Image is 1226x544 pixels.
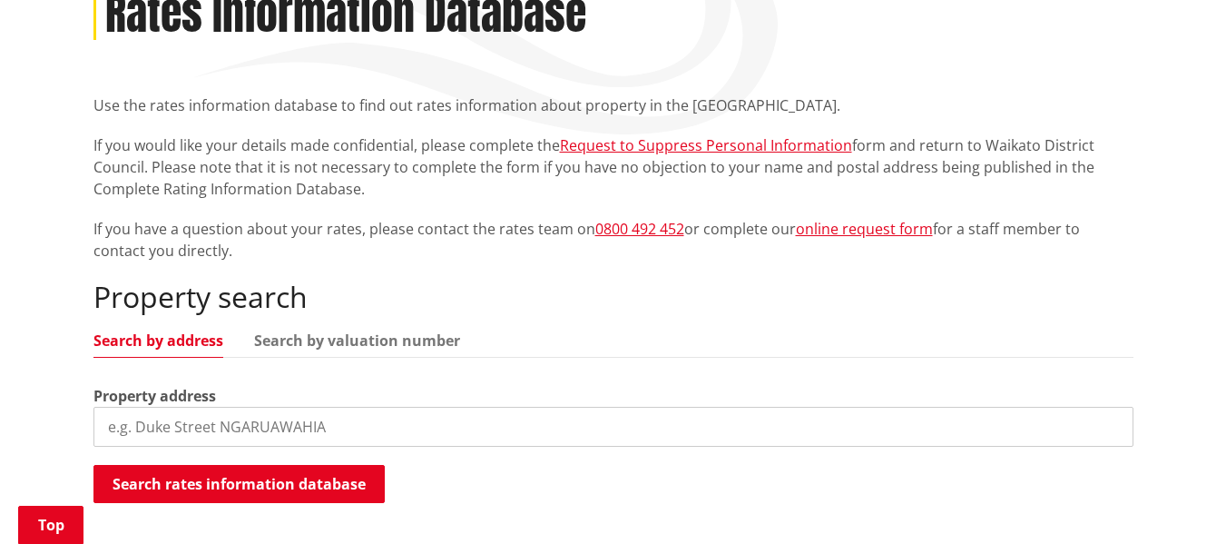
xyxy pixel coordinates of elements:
a: online request form [796,219,933,239]
a: Top [18,506,83,544]
p: If you would like your details made confidential, please complete the form and return to Waikato ... [93,134,1133,200]
label: Property address [93,385,216,407]
input: e.g. Duke Street NGARUAWAHIA [93,407,1133,447]
a: Search by valuation number [254,333,460,348]
p: Use the rates information database to find out rates information about property in the [GEOGRAPHI... [93,94,1133,116]
iframe: Messenger Launcher [1143,468,1208,533]
button: Search rates information database [93,465,385,503]
a: 0800 492 452 [595,219,684,239]
a: Search by address [93,333,223,348]
a: Request to Suppress Personal Information [560,135,852,155]
h2: Property search [93,280,1133,314]
p: If you have a question about your rates, please contact the rates team on or complete our for a s... [93,218,1133,262]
